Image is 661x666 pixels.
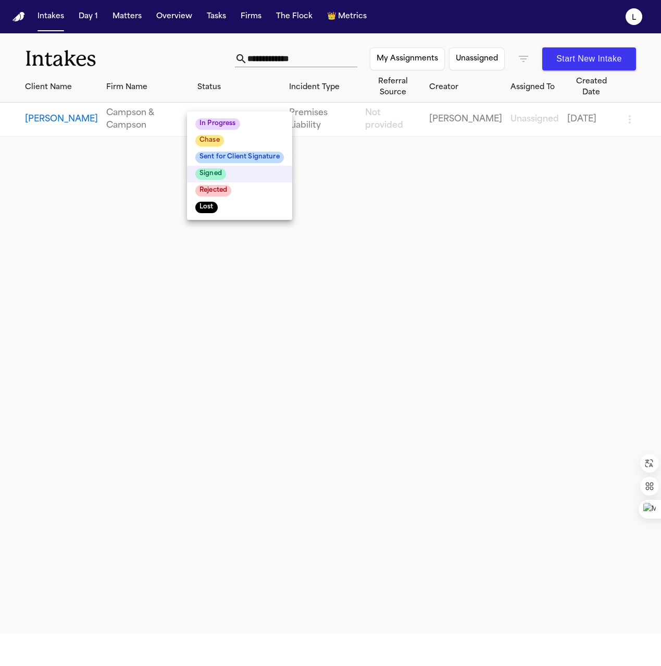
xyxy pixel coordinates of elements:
[195,152,284,163] span: Sent for Client Signature
[195,135,224,146] span: Chase
[195,118,240,130] span: In Progress
[195,185,231,196] span: Rejected
[195,202,218,213] span: Lost
[195,168,226,180] span: Signed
